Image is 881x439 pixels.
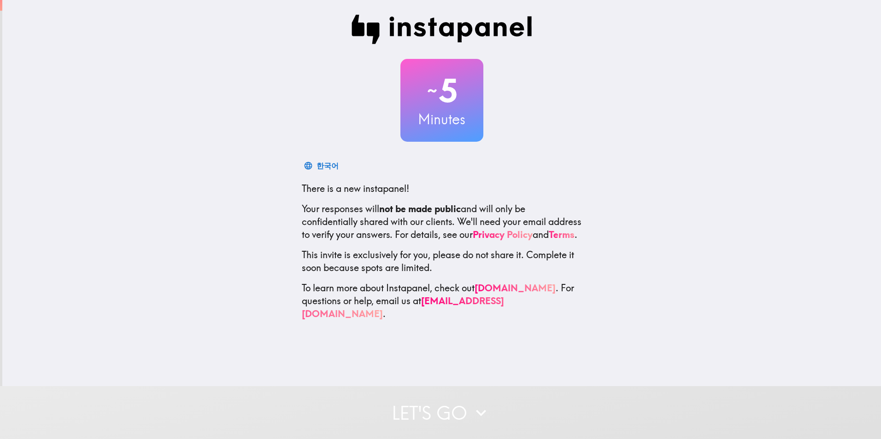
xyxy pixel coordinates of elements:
span: There is a new instapanel! [302,183,409,194]
p: To learn more about Instapanel, check out . For questions or help, email us at . [302,282,582,320]
a: [EMAIL_ADDRESS][DOMAIN_NAME] [302,295,504,319]
h3: Minutes [400,110,483,129]
button: 한국어 [302,156,342,175]
h2: 5 [400,72,483,110]
p: Your responses will and will only be confidentially shared with our clients. We'll need your emai... [302,202,582,241]
a: Terms [549,229,575,240]
img: Instapanel [352,15,532,44]
a: [DOMAIN_NAME] [475,282,556,294]
a: Privacy Policy [473,229,533,240]
p: This invite is exclusively for you, please do not share it. Complete it soon because spots are li... [302,248,582,274]
b: not be made public [379,203,461,214]
span: ~ [426,77,439,104]
div: 한국어 [317,159,339,172]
